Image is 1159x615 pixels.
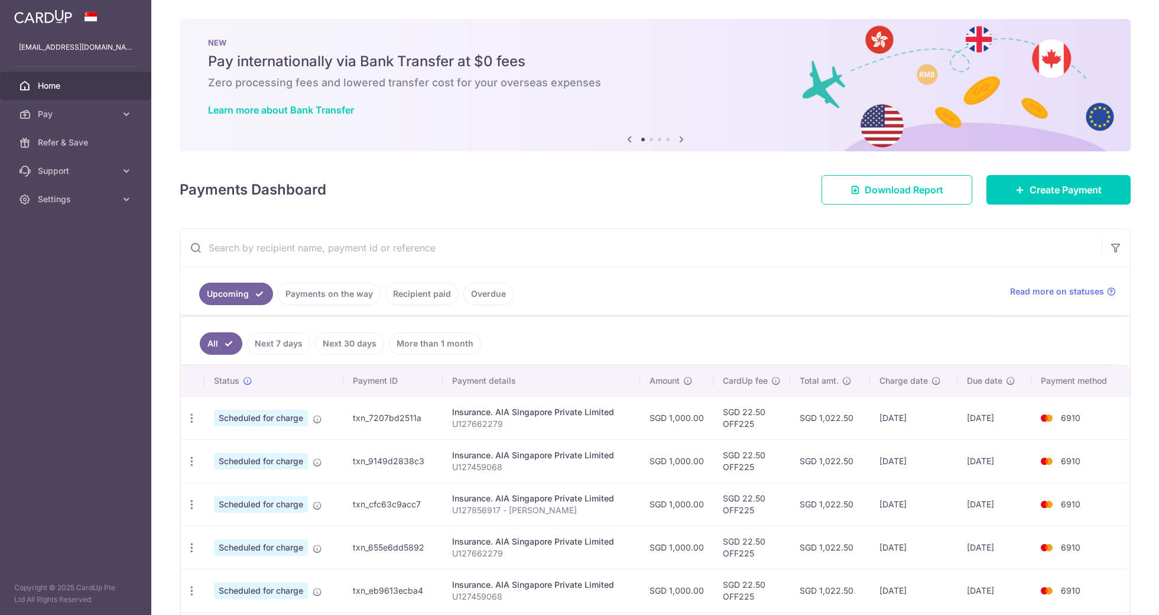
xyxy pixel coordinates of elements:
span: Support [38,165,116,177]
span: Due date [967,375,1002,387]
span: 6910 [1061,456,1080,466]
td: SGD 1,000.00 [640,439,713,483]
span: Read more on statuses [1010,286,1104,297]
span: CardUp fee [723,375,768,387]
span: Pay [38,108,116,120]
td: SGD 1,022.50 [790,483,869,526]
td: SGD 1,022.50 [790,569,869,612]
a: Payments on the way [278,283,381,305]
span: Status [214,375,239,387]
th: Payment ID [343,365,443,396]
img: Bank transfer banner [180,19,1131,151]
span: Scheduled for charge [214,453,308,470]
span: Scheduled for charge [214,539,308,556]
span: Amount [650,375,680,387]
a: Next 7 days [247,332,310,355]
td: txn_cfc63c9acc7 [343,483,443,526]
span: 6910 [1061,585,1080,595]
div: Insurance. AIA Singapore Private Limited [452,536,631,548]
span: Create Payment [1030,183,1102,197]
td: [DATE] [957,439,1031,483]
td: txn_9149d2838c3 [343,439,443,483]
td: SGD 1,022.50 [790,526,869,569]
input: Search by recipient name, payment id or reference [180,229,1102,267]
img: Bank Card [1035,454,1059,468]
iframe: Opens a widget where you can find more information [1082,580,1147,609]
div: Insurance. AIA Singapore Private Limited [452,579,631,591]
td: [DATE] [957,526,1031,569]
td: SGD 1,000.00 [640,526,713,569]
p: U127662279 [452,548,631,559]
th: Payment method [1031,365,1129,396]
th: Payment details [443,365,640,396]
span: Total amt. [800,375,839,387]
img: Bank Card [1035,540,1059,555]
td: [DATE] [957,396,1031,439]
td: txn_eb9613ecba4 [343,569,443,612]
td: SGD 22.50 OFF225 [713,396,790,439]
td: SGD 1,022.50 [790,396,869,439]
a: Next 30 days [315,332,384,355]
td: [DATE] [870,526,958,569]
td: [DATE] [957,569,1031,612]
span: Download Report [865,183,943,197]
h4: Payments Dashboard [180,179,326,200]
span: Charge date [879,375,928,387]
td: SGD 1,000.00 [640,396,713,439]
a: Create Payment [986,175,1131,205]
a: Download Report [822,175,972,205]
td: txn_655e6dd5892 [343,526,443,569]
td: SGD 1,000.00 [640,569,713,612]
h5: Pay internationally via Bank Transfer at $0 fees [208,52,1102,71]
td: [DATE] [870,439,958,483]
td: [DATE] [870,483,958,526]
p: [EMAIL_ADDRESS][DOMAIN_NAME] [19,41,132,53]
span: 6910 [1061,542,1080,552]
td: SGD 22.50 OFF225 [713,483,790,526]
a: All [200,332,242,355]
p: U127459068 [452,461,631,473]
td: SGD 22.50 OFF225 [713,569,790,612]
span: Scheduled for charge [214,410,308,426]
span: 6910 [1061,499,1080,509]
td: SGD 1,022.50 [790,439,869,483]
a: Overdue [463,283,514,305]
a: More than 1 month [389,332,481,355]
div: Insurance. AIA Singapore Private Limited [452,406,631,418]
img: CardUp [14,9,72,24]
td: SGD 1,000.00 [640,483,713,526]
span: Settings [38,193,116,205]
h6: Zero processing fees and lowered transfer cost for your overseas expenses [208,76,1102,90]
img: Bank Card [1035,411,1059,425]
img: Bank Card [1035,584,1059,598]
img: Bank Card [1035,497,1059,512]
td: [DATE] [870,569,958,612]
span: Scheduled for charge [214,496,308,513]
a: Read more on statuses [1010,286,1116,297]
div: Insurance. AIA Singapore Private Limited [452,493,631,504]
p: U127459068 [452,591,631,603]
p: NEW [208,38,1102,47]
div: Insurance. AIA Singapore Private Limited [452,449,631,461]
a: Recipient paid [385,283,459,305]
a: Upcoming [199,283,273,305]
p: U127856917 - [PERSON_NAME] [452,504,631,516]
p: U127662279 [452,418,631,430]
a: Learn more about Bank Transfer [208,104,354,116]
td: [DATE] [870,396,958,439]
span: Home [38,80,116,92]
span: Refer & Save [38,137,116,148]
td: [DATE] [957,483,1031,526]
td: txn_7207bd2511a [343,396,443,439]
td: SGD 22.50 OFF225 [713,439,790,483]
td: SGD 22.50 OFF225 [713,526,790,569]
span: Scheduled for charge [214,582,308,599]
span: 6910 [1061,413,1080,423]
